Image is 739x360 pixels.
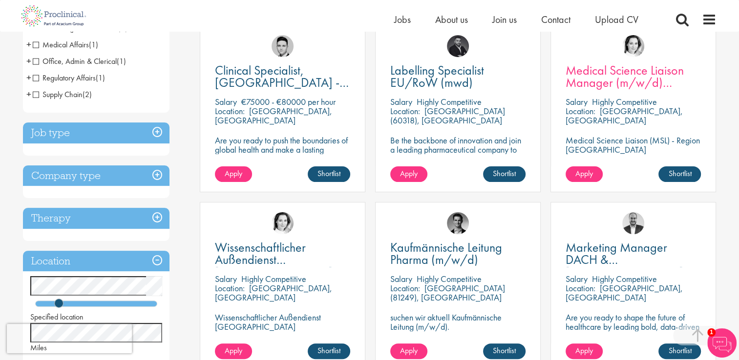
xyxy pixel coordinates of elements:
[390,136,526,173] p: Be the backbone of innovation and join a leading pharmaceutical company to help keep life-changin...
[23,122,169,143] h3: Job type
[595,13,638,26] a: Upload CV
[394,13,411,26] a: Jobs
[215,96,237,107] span: Salary
[566,241,701,266] a: Marketing Manager DACH & [GEOGRAPHIC_DATA]
[483,343,526,359] a: Shortlist
[566,136,701,154] p: Medical Science Liaison (MSL) - Region [GEOGRAPHIC_DATA]
[566,273,588,284] span: Salary
[575,168,593,179] span: Apply
[33,89,92,100] span: Supply Chain
[566,166,603,182] a: Apply
[215,64,350,89] a: Clinical Specialist, [GEOGRAPHIC_DATA] - Cardiac
[83,89,92,100] span: (2)
[658,343,701,359] a: Shortlist
[390,343,427,359] a: Apply
[622,35,644,57] img: Greta Prestel
[215,343,252,359] a: Apply
[707,328,716,337] span: 1
[26,70,31,85] span: +
[215,241,350,266] a: Wissenschaftlicher Außendienst [GEOGRAPHIC_DATA]
[390,241,526,266] a: Kaufmännische Leitung Pharma (m/w/d)
[215,136,350,182] p: Are you ready to push the boundaries of global health and make a lasting impact? This role at a h...
[215,166,252,182] a: Apply
[390,282,505,303] p: [GEOGRAPHIC_DATA] (81249), [GEOGRAPHIC_DATA]
[483,166,526,182] a: Shortlist
[566,64,701,89] a: Medical Science Liaison Manager (m/w/d) Nephrologie
[566,343,603,359] a: Apply
[23,165,169,186] h3: Company type
[622,212,644,234] img: Aitor Melia
[566,313,701,350] p: Are you ready to shape the future of healthcare by leading bold, data-driven marketing strategies...
[566,105,683,126] p: [GEOGRAPHIC_DATA], [GEOGRAPHIC_DATA]
[435,13,468,26] a: About us
[23,251,169,272] h3: Location
[33,73,96,83] span: Regulatory Affairs
[390,105,505,126] p: [GEOGRAPHIC_DATA] (60318), [GEOGRAPHIC_DATA]
[215,239,333,280] span: Wissenschaftlicher Außendienst [GEOGRAPHIC_DATA]
[658,166,701,182] a: Shortlist
[390,96,412,107] span: Salary
[400,345,418,356] span: Apply
[390,105,420,117] span: Location:
[26,87,31,101] span: +
[592,96,657,107] p: Highly Competitive
[225,345,242,356] span: Apply
[33,40,89,50] span: Medical Affairs
[308,166,350,182] a: Shortlist
[272,212,294,234] img: Greta Prestel
[272,35,294,57] img: Connor Lynes
[241,273,306,284] p: Highly Competitive
[390,166,427,182] a: Apply
[575,345,593,356] span: Apply
[241,96,336,107] p: €75000 - €80000 per hour
[33,89,83,100] span: Supply Chain
[215,313,350,331] p: Wissenschaftlicher Außendienst [GEOGRAPHIC_DATA]
[417,273,482,284] p: Highly Competitive
[566,282,683,303] p: [GEOGRAPHIC_DATA], [GEOGRAPHIC_DATA]
[215,282,245,294] span: Location:
[215,282,332,303] p: [GEOGRAPHIC_DATA], [GEOGRAPHIC_DATA]
[33,40,98,50] span: Medical Affairs
[7,324,132,353] iframe: reCAPTCHA
[400,168,418,179] span: Apply
[33,73,105,83] span: Regulatory Affairs
[390,282,420,294] span: Location:
[566,239,683,280] span: Marketing Manager DACH & [GEOGRAPHIC_DATA]
[390,239,502,268] span: Kaufmännische Leitung Pharma (m/w/d)
[117,56,126,66] span: (1)
[390,62,484,91] span: Labelling Specialist EU/RoW (mwd)
[566,282,595,294] span: Location:
[390,64,526,89] a: Labelling Specialist EU/RoW (mwd)
[492,13,517,26] a: Join us
[390,313,526,331] p: suchen wir aktuell Kaufmännische Leitung (m/w/d).
[96,73,105,83] span: (1)
[26,54,31,68] span: +
[215,105,245,117] span: Location:
[23,208,169,229] h3: Therapy
[541,13,570,26] a: Contact
[447,212,469,234] img: Max Slevogt
[447,35,469,57] img: Fidan Beqiraj
[215,273,237,284] span: Salary
[30,312,84,322] span: Specified location
[592,273,657,284] p: Highly Competitive
[33,56,126,66] span: Office, Admin & Clerical
[390,273,412,284] span: Salary
[33,56,117,66] span: Office, Admin & Clerical
[707,328,737,358] img: Chatbot
[89,40,98,50] span: (1)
